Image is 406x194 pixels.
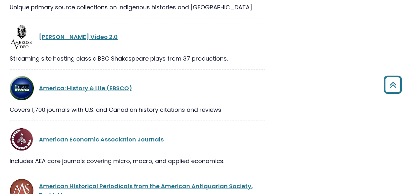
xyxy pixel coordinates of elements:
a: [PERSON_NAME] Video 2.0 [39,33,118,41]
a: Back to Top [381,79,404,91]
div: Includes AEA core journals covering micro, macro, and applied economics. [10,157,265,165]
div: Covers 1,700 journals with U.S. and Canadian history citations and reviews. [10,105,265,114]
div: Unique primary source collections on Indigenous histories and [GEOGRAPHIC_DATA]. [10,3,265,12]
div: Streaming site hosting classic BBC Shakespeare plays from 37 productions. [10,54,265,63]
a: America: History & Life (EBSCO) [39,84,132,92]
img: Logo - Text reading EBSCO [10,76,34,100]
a: American Economic Association Journals [39,135,164,143]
